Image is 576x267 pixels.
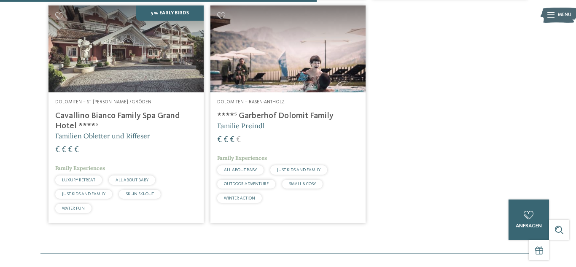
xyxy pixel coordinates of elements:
[217,100,285,105] span: Dolomiten – Rasen-Antholz
[217,154,267,162] span: Family Experiences
[217,111,359,121] h4: ****ˢ Garberhof Dolomit Family
[224,168,257,172] span: ALL ABOUT BABY
[236,136,241,144] span: €
[224,196,255,200] span: WINTER ACTION
[277,168,320,172] span: JUST KIDS AND FAMILY
[55,132,150,140] span: Familien Obletter und Riffeser
[509,200,549,240] a: anfragen
[217,136,222,144] span: €
[55,111,197,131] h4: Cavallino Bianco Family Spa Grand Hotel ****ˢ
[516,223,542,229] span: anfragen
[62,206,85,210] span: WATER FUN
[289,182,316,186] span: SMALL & COSY
[223,136,228,144] span: €
[55,165,105,172] span: Family Experiences
[74,146,79,154] span: €
[210,5,366,93] img: Familienhotels gesucht? Hier findet ihr die besten!
[68,146,73,154] span: €
[126,192,154,196] span: SKI-IN SKI-OUT
[48,5,204,223] a: Familienhotels gesucht? Hier findet ihr die besten! 5% Early Birds Dolomiten – St. [PERSON_NAME] ...
[224,182,269,186] span: OUTDOOR ADVENTURE
[55,100,151,105] span: Dolomiten – St. [PERSON_NAME] /Gröden
[62,178,95,182] span: LUXURY RETREAT
[230,136,234,144] span: €
[210,5,366,223] a: Familienhotels gesucht? Hier findet ihr die besten! Dolomiten – Rasen-Antholz ****ˢ Garberhof Dol...
[55,146,60,154] span: €
[48,5,204,93] img: Family Spa Grand Hotel Cavallino Bianco ****ˢ
[116,178,148,182] span: ALL ABOUT BABY
[62,146,66,154] span: €
[62,192,105,196] span: JUST KIDS AND FAMILY
[217,121,264,130] span: Familie Preindl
